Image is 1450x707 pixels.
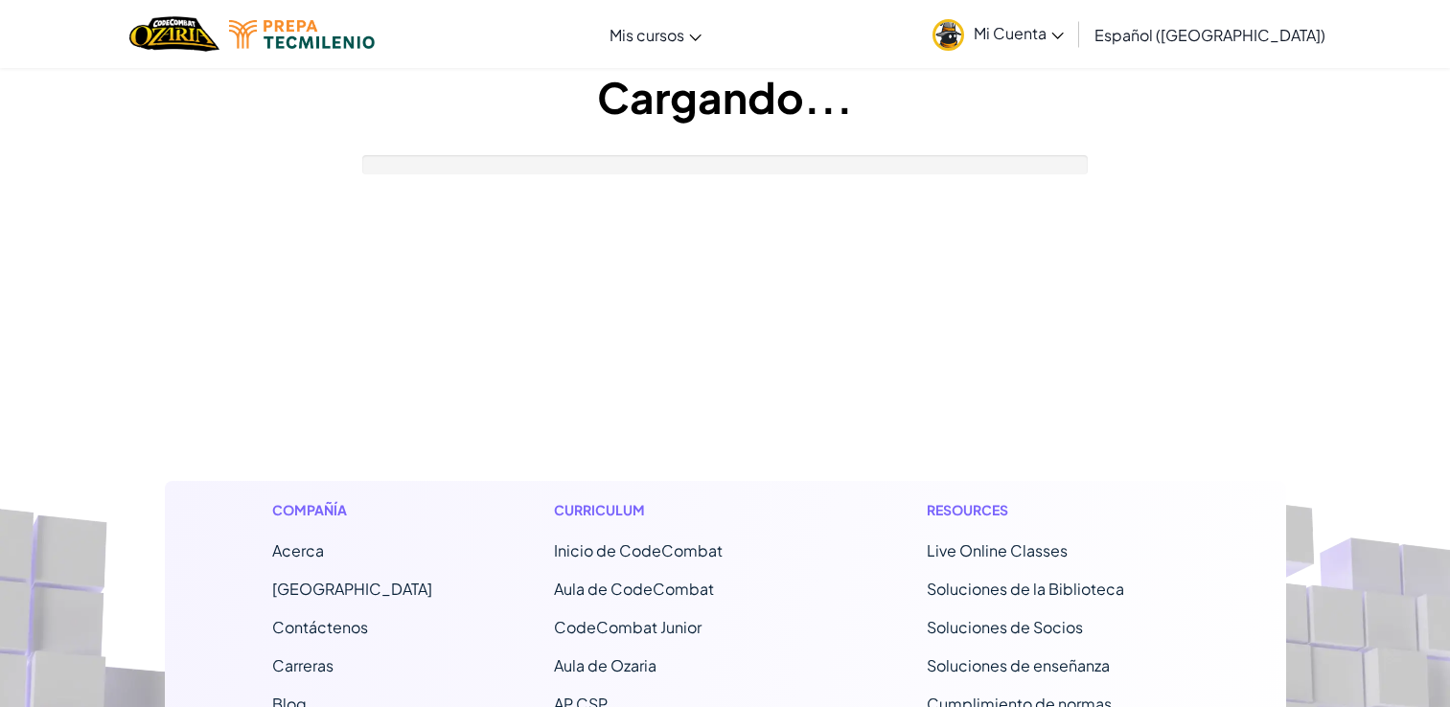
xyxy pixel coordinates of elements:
[932,19,964,51] img: avatar
[272,500,432,520] h1: Compañía
[554,655,656,675] a: Aula de Ozaria
[610,25,684,45] span: Mis cursos
[272,540,324,560] a: Acerca
[554,579,714,599] a: Aula de CodeCombat
[129,14,219,54] a: Ozaria by CodeCombat logo
[1094,25,1325,45] span: Español ([GEOGRAPHIC_DATA])
[1085,9,1335,60] a: Español ([GEOGRAPHIC_DATA])
[272,579,432,599] a: [GEOGRAPHIC_DATA]
[927,617,1083,637] a: Soluciones de Socios
[229,20,375,49] img: Tecmilenio logo
[974,23,1064,43] span: Mi Cuenta
[927,579,1124,599] a: Soluciones de la Biblioteca
[927,500,1179,520] h1: Resources
[927,655,1110,675] a: Soluciones de enseñanza
[554,617,702,637] a: CodeCombat Junior
[129,14,219,54] img: Home
[272,655,334,675] a: Carreras
[923,4,1073,64] a: Mi Cuenta
[272,617,368,637] span: Contáctenos
[600,9,711,60] a: Mis cursos
[927,540,1068,560] a: Live Online Classes
[554,500,806,520] h1: Curriculum
[554,540,723,560] span: Inicio de CodeCombat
